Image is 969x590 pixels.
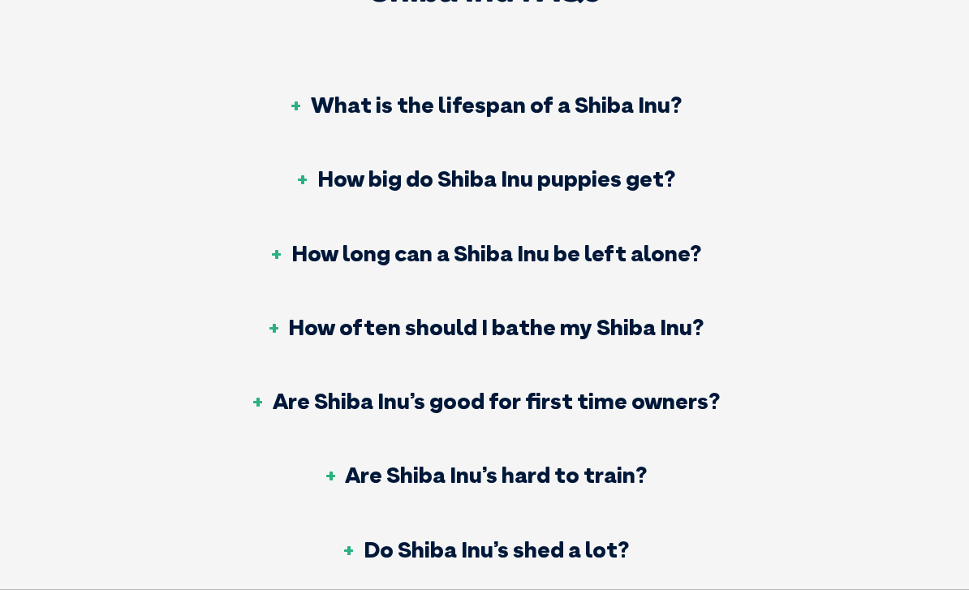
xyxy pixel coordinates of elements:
[269,242,701,265] h3: How long can a Shiba Inu be left alone?
[265,316,704,338] h3: How often should I bathe my Shiba Inu?
[288,93,682,116] h3: What is the lifespan of a Shiba Inu?
[295,167,675,190] h3: How big do Shiba Inu puppies get?
[322,463,647,486] h3: Are Shiba Inu’s hard to train?
[341,538,629,561] h3: Do Shiba Inu’s shed a lot?
[250,390,720,412] h3: Are Shiba Inu’s good for first time owners?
